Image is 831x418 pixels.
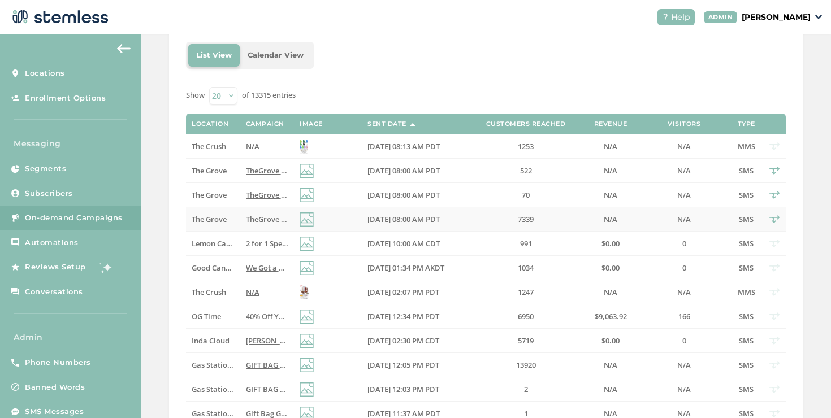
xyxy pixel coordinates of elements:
img: icon-img-d887fa0c.svg [300,164,314,178]
img: icon-img-d887fa0c.svg [300,261,314,275]
span: Conversations [25,286,83,298]
label: The Grove [192,166,234,176]
span: Enrollment Options [25,93,106,104]
label: TheGrove La Mesa: You have a new notification waiting for you, {first_name}! Reply END to cancel [246,166,288,176]
label: Location [192,120,228,128]
label: 09/26/2025 12:05 PM PDT [367,360,464,370]
label: GIFT BAG GIVAWAY FIRST COME BASIS WE ALSO DELIVER! 19234 VANOWEN ST./ GASSTATION Reply END to cancel [246,360,288,370]
span: N/A [604,166,617,176]
label: 991 [475,239,577,249]
label: 13920 [475,360,577,370]
span: $0.00 [601,238,620,249]
label: 09/27/2025 08:00 AM PDT [367,215,464,224]
label: MMS [735,142,758,151]
label: N/A [588,142,633,151]
label: Sent Date [367,120,406,128]
label: Show [186,90,205,101]
label: The Grove [192,190,234,200]
span: [DATE] 10:00 AM CDT [367,238,440,249]
label: 6950 [475,312,577,321]
span: [DATE] 12:05 PM PDT [367,360,439,370]
span: SMS [739,384,754,394]
label: $0.00 [588,336,633,346]
span: The Crush [192,141,226,151]
span: 2 for 1 Specials [DATE] @ GLENPOOL! Check out these exclusive Lemon offers :) Reply END to cancel [246,238,587,249]
label: N/A [588,166,633,176]
label: 09/26/2025 01:34 PM AKDT [367,263,464,273]
label: SMS [735,263,758,273]
span: MMS [738,287,755,297]
label: N/A [588,215,633,224]
span: Gas Station Dispensary [192,360,273,370]
span: SMS [739,166,754,176]
label: 09/27/2025 08:00 AM PDT [367,190,464,200]
label: N/A [246,288,288,297]
iframe: Chat Widget [774,364,831,418]
img: icon-img-d887fa0c.svg [300,310,314,324]
img: logo-dark-0685b13c.svg [9,6,109,28]
span: [DATE] 12:03 PM PDT [367,384,439,394]
span: SMS [739,238,754,249]
img: Cx0Y0KgqnijXOft2gLpnTzVQIBva97y.jpg [300,285,309,299]
label: SMS [735,215,758,224]
img: icon-img-d887fa0c.svg [300,237,314,251]
span: Segments [25,163,66,175]
label: The Crush [192,288,234,297]
span: [DATE] 02:30 PM CDT [367,336,439,346]
span: $0.00 [601,263,620,273]
span: N/A [246,287,259,297]
label: 09/26/2025 02:07 PM PDT [367,288,464,297]
label: 09/26/2025 12:34 PM PDT [367,312,464,321]
span: 7339 [518,214,534,224]
img: icon-arrow-back-accent-c549486e.svg [117,44,131,53]
label: 2 [475,385,577,394]
span: [PERSON_NAME] @ Indacloud: 2 NEW PRODUCTS JUST DROPPED: Reply END to cancel [246,336,542,346]
label: SMS [735,336,758,346]
span: SMS [739,263,754,273]
label: 1247 [475,288,577,297]
img: icon-img-d887fa0c.svg [300,212,314,227]
span: N/A [677,360,691,370]
span: [DATE] 08:00 AM PDT [367,190,440,200]
label: N/A [644,215,724,224]
span: 70 [522,190,530,200]
label: 166 [644,312,724,321]
span: Gas Station Dispensary [192,384,273,394]
label: 09/27/2025 10:00 AM CDT [367,239,464,249]
label: OG Time [192,312,234,321]
span: 6950 [518,311,534,321]
span: [DATE] 08:13 AM PDT [367,141,440,151]
label: GIFT BAG GIVAWAY FIRST COME BASIS WE ALSO DELIVER! 19234 VANOWEN ST./ GASSTATION Reply END to cancel [246,385,288,394]
span: [DATE] 02:07 PM PDT [367,287,439,297]
label: N/A [644,288,724,297]
span: N/A [604,214,617,224]
label: Revenue [594,120,627,128]
label: 09/26/2025 02:30 PM CDT [367,336,464,346]
span: 166 [678,311,690,321]
span: N/A [677,287,691,297]
label: 522 [475,166,577,176]
div: ADMIN [704,11,738,23]
label: N/A [644,142,724,151]
label: TheGrove La Mesa: You have a new notification waiting for you, {first_name}! Reply END to cancel [246,190,288,200]
span: The Grove [192,166,227,176]
label: MMS [735,288,758,297]
span: N/A [604,360,617,370]
span: SMS [739,311,754,321]
label: Lemon Cannabis Glenpool [192,239,234,249]
p: [PERSON_NAME] [742,11,811,23]
label: SMS [735,166,758,176]
span: SMS [739,360,754,370]
img: icon-img-d887fa0c.svg [300,358,314,372]
label: TheGrove La Mesa: You have a new notification waiting for you, {first_name}! Reply END to cancel [246,215,288,224]
span: GIFT BAG GIVAWAY FIRST COME BASIS WE ALSO DELIVER! 19234 VANOWEN ST./ GASSTATION Reply END to cancel [246,384,636,394]
span: 1253 [518,141,534,151]
span: N/A [677,166,691,176]
span: [DATE] 08:00 AM PDT [367,166,440,176]
label: 1034 [475,263,577,273]
span: [DATE] 12:34 PM PDT [367,311,439,321]
label: Josh @ Indacloud: 2 NEW PRODUCTS JUST DROPPED: Reply END to cancel [246,336,288,346]
span: 0 [682,263,686,273]
span: Subscribers [25,188,73,199]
